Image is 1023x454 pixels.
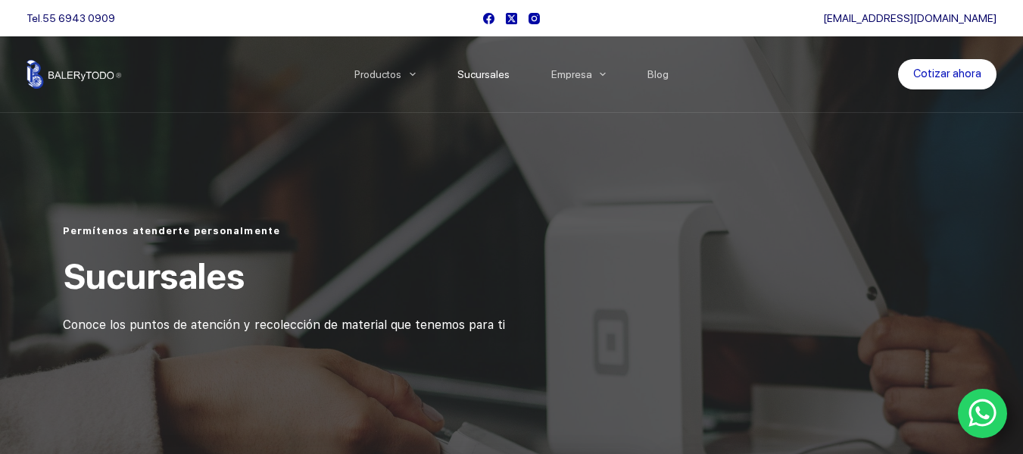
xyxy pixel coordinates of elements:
span: Tel. [27,12,115,24]
a: 55 6943 0909 [42,12,115,24]
span: Sucursales [63,255,245,297]
nav: Menu Principal [333,36,690,112]
span: Conoce los puntos de atención y recolección de material que tenemos para ti [63,318,505,332]
a: X (Twitter) [506,13,517,24]
a: Facebook [483,13,494,24]
img: Balerytodo [27,60,121,89]
span: Permítenos atenderte personalmente [63,225,280,236]
a: Instagram [529,13,540,24]
a: WhatsApp [958,389,1008,439]
a: [EMAIL_ADDRESS][DOMAIN_NAME] [823,12,996,24]
a: Cotizar ahora [898,59,996,89]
